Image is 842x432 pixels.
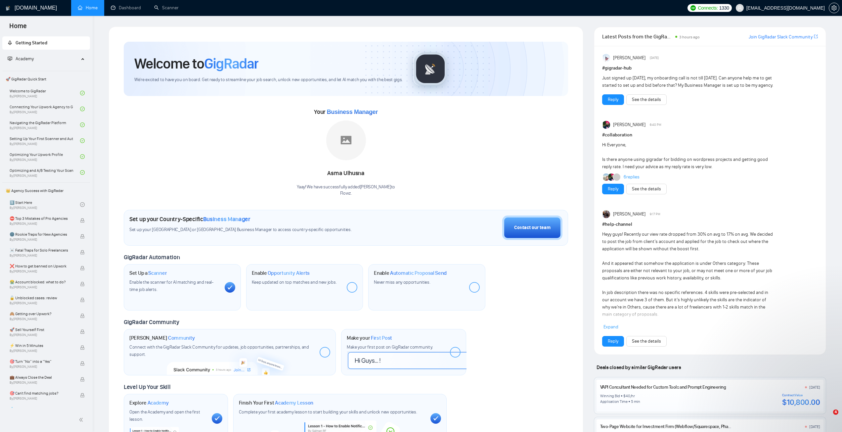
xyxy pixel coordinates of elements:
[80,138,85,143] span: check-circle
[10,349,73,353] span: By [PERSON_NAME]
[602,231,775,340] div: Heyy guys! Recently our view rate dropped from 30% on avg to 17% on avg. We decided to post the j...
[80,361,85,366] span: lock
[820,409,835,425] iframe: Intercom live chat
[129,216,250,223] h1: Set up your Country-Specific
[129,335,195,341] h1: [PERSON_NAME]
[10,238,73,242] span: By [PERSON_NAME]
[252,270,310,276] h1: Enable
[10,301,73,305] span: By [PERSON_NAME]
[10,406,73,412] span: 💧 Not enough good jobs?
[2,36,90,50] li: Getting Started
[602,32,673,41] span: Latest Posts from the GigRadar Community
[80,154,85,159] span: check-circle
[297,184,395,197] div: Yaay! We have successfully added [PERSON_NAME] to
[134,55,258,72] h1: Welcome to
[134,77,403,83] span: We're excited to have you on board. Get ready to streamline your job search, unlock new opportuni...
[80,266,85,270] span: lock
[154,5,179,11] a: searchScanner
[80,234,85,239] span: lock
[602,184,624,194] button: Reply
[10,269,73,273] span: By [PERSON_NAME]
[78,5,98,11] a: homeHome
[690,5,696,11] img: upwork-logo.png
[10,165,80,180] a: Optimizing and A/B Testing Your Scanner for Better ResultsBy[PERSON_NAME]
[8,56,34,62] span: Academy
[80,107,85,111] span: check-circle
[809,424,820,429] div: [DATE]
[10,86,80,100] a: Welcome to GigRadarBy[PERSON_NAME]
[80,218,85,223] span: lock
[10,365,73,369] span: By [PERSON_NAME]
[10,222,73,226] span: By [PERSON_NAME]
[80,393,85,398] span: lock
[602,74,775,89] div: Just signed up [DATE], my onboarding call is not till [DATE]. Can anyone help me to get started t...
[129,279,213,292] span: Enable the scanner for AI matching and real-time job alerts.
[650,211,660,217] span: 9:17 PM
[239,400,313,406] h1: Finish Your First
[124,383,170,391] span: Level Up Your Skill
[630,393,635,399] div: /hr
[10,247,73,254] span: ☠️ Fatal Traps for Solo Freelancers
[626,336,667,347] button: See the details
[374,279,430,285] span: Never miss any opportunities.
[502,216,562,240] button: Contact our team
[632,96,661,103] a: See the details
[129,270,167,276] h1: Set Up a
[650,122,661,128] span: 6:40 PM
[168,335,195,341] span: Community
[608,173,616,181] img: Attinder Singh
[10,381,73,385] span: By [PERSON_NAME]
[10,311,73,317] span: 🙈 Getting over Upwork?
[829,5,839,11] a: setting
[10,102,80,116] a: Connecting Your Upwork Agency to GigRadarBy[PERSON_NAME]
[124,318,179,326] span: GigRadar Community
[148,400,169,406] span: Academy
[326,120,366,160] img: placeholder.png
[679,35,700,39] span: 3 hours ago
[833,409,838,415] span: 4
[631,399,640,404] div: 5 min
[80,298,85,302] span: lock
[414,52,447,85] img: gigradar-logo.png
[603,324,618,330] span: Expand
[80,122,85,127] span: check-circle
[602,94,624,105] button: Reply
[80,170,85,175] span: check-circle
[829,5,839,11] span: setting
[602,131,818,139] h1: # collaboration
[600,399,628,404] div: Application Time
[514,224,551,231] div: Contact our team
[10,374,73,381] span: 💼 Always Close the Deal
[10,118,80,132] a: Navigating the GigRadar PlatformBy[PERSON_NAME]
[10,342,73,349] span: ⚡ Win in 5 Minutes
[129,400,169,406] h1: Explore
[613,121,645,128] span: [PERSON_NAME]
[623,393,626,399] div: $
[129,227,389,233] span: Set up your [GEOGRAPHIC_DATA] or [GEOGRAPHIC_DATA] Business Manager to access country-specific op...
[347,344,433,350] span: Make your first post on GigRadar community.
[603,173,610,181] img: Joaquin Arcardini
[374,270,447,276] h1: Enable
[10,215,73,222] span: ⛔ Top 3 Mistakes of Pro Agencies
[603,210,611,218] img: Iryna Y
[608,96,618,103] a: Reply
[10,263,73,269] span: ❌ How to get banned on Upwork
[650,55,659,61] span: [DATE]
[10,390,73,397] span: 🎯 Can't find matching jobs?
[80,329,85,334] span: lock
[314,108,378,116] span: Your
[814,33,818,40] a: export
[602,221,818,228] h1: # help-channel
[10,149,80,164] a: Optimizing Your Upwork ProfileBy[PERSON_NAME]
[10,333,73,337] span: By [PERSON_NAME]
[80,377,85,382] span: lock
[4,21,32,35] span: Home
[10,285,73,289] span: By [PERSON_NAME]
[632,185,661,193] a: See the details
[6,3,10,14] img: logo
[252,279,337,285] span: Keep updated on top matches and new jobs.
[10,317,73,321] span: By [PERSON_NAME]
[347,335,392,341] h1: Make your
[603,54,611,62] img: Anisuzzaman Khan
[80,91,85,95] span: check-circle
